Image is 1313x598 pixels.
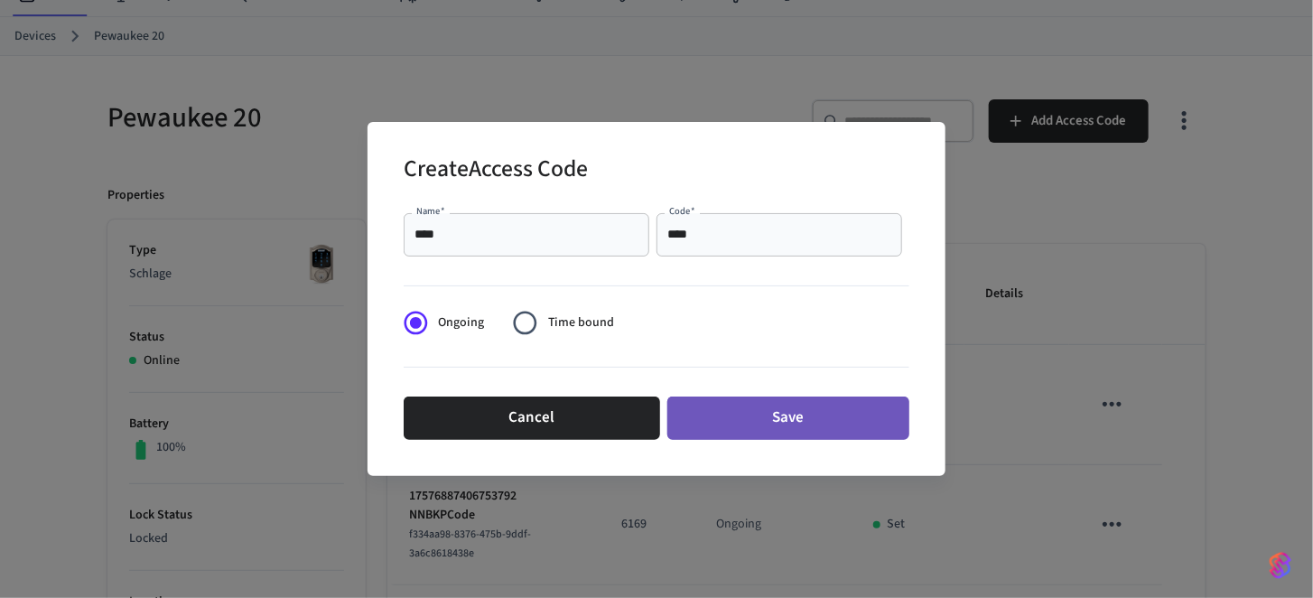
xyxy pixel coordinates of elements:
button: Cancel [404,397,660,440]
img: SeamLogoGradient.69752ec5.svg [1270,551,1291,580]
h2: Create Access Code [404,144,588,199]
label: Code [669,205,695,219]
button: Save [667,397,909,440]
span: Time bound [548,313,615,332]
span: Ongoing [438,313,484,332]
label: Name [416,205,445,219]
